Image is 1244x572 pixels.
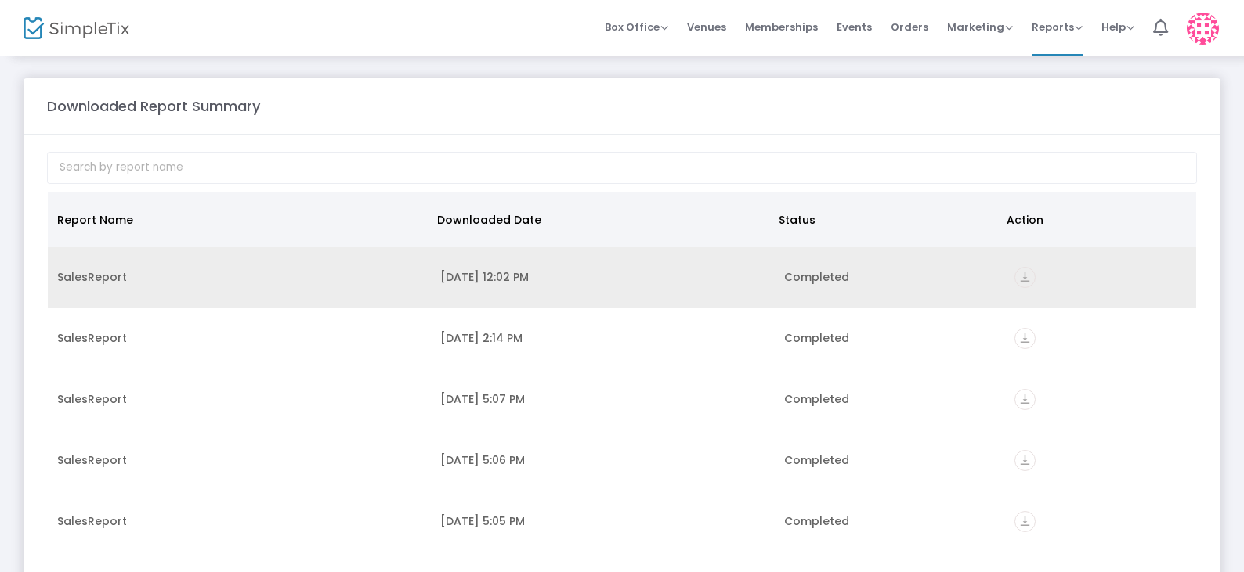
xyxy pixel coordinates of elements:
[769,192,997,247] th: Status
[1014,328,1036,349] i: vertical_align_bottom
[440,452,766,468] div: 8/4/2025 5:06 PM
[1014,455,1036,470] a: vertical_align_bottom
[1014,511,1187,532] div: https://go.SimpleTix.com/cfbb5
[1014,394,1036,409] a: vertical_align_bottom
[784,452,995,468] div: Completed
[784,330,995,346] div: Completed
[1014,272,1036,287] a: vertical_align_bottom
[837,7,872,47] span: Events
[1014,450,1036,471] i: vertical_align_bottom
[1014,389,1036,410] i: vertical_align_bottom
[745,7,818,47] span: Memberships
[1014,333,1036,348] a: vertical_align_bottom
[48,192,428,247] th: Report Name
[47,152,1197,184] input: Search by report name
[687,7,726,47] span: Venues
[1014,267,1036,288] i: vertical_align_bottom
[57,269,421,285] div: SalesReport
[1101,20,1134,34] span: Help
[997,192,1187,247] th: Action
[1032,20,1083,34] span: Reports
[57,513,421,529] div: SalesReport
[57,330,421,346] div: SalesReport
[57,452,421,468] div: SalesReport
[1014,450,1187,471] div: https://go.SimpleTix.com/52luw
[1014,267,1187,288] div: https://go.SimpleTix.com/267se
[47,95,260,117] m-panel-title: Downloaded Report Summary
[784,391,995,407] div: Completed
[947,20,1013,34] span: Marketing
[440,513,766,529] div: 8/4/2025 5:05 PM
[1014,328,1187,349] div: https://go.SimpleTix.com/rh5tn
[440,391,766,407] div: 8/4/2025 5:07 PM
[428,192,769,247] th: Downloaded Date
[784,269,995,285] div: Completed
[440,269,766,285] div: 8/26/2025 12:02 PM
[440,330,766,346] div: 8/21/2025 2:14 PM
[57,391,421,407] div: SalesReport
[605,20,668,34] span: Box Office
[1014,516,1036,531] a: vertical_align_bottom
[891,7,928,47] span: Orders
[784,513,995,529] div: Completed
[1014,511,1036,532] i: vertical_align_bottom
[1014,389,1187,410] div: https://go.SimpleTix.com/iprox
